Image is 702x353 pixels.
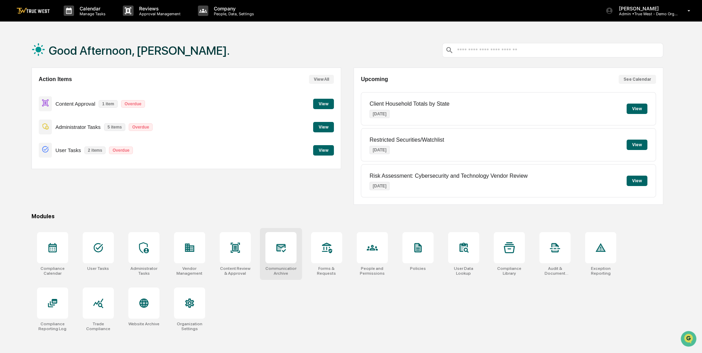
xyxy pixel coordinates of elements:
[84,147,106,154] p: 2 items
[370,101,449,107] p: Client Household Totals by State
[83,321,114,331] div: Trade Compliance
[39,76,72,82] h2: Action Items
[627,140,647,150] button: View
[627,176,647,186] button: View
[61,94,75,99] span: [DATE]
[4,133,46,145] a: 🔎Data Lookup
[208,11,257,16] p: People, Data, Settings
[57,94,60,99] span: •
[313,122,334,132] button: View
[370,182,390,190] p: [DATE]
[370,146,390,154] p: [DATE]
[55,124,101,130] p: Administrator Tasks
[539,266,571,276] div: Audit & Document Logs
[128,266,159,276] div: Administrator Tasks
[7,136,12,142] div: 🔎
[220,266,251,276] div: Content Review & Approval
[57,123,86,130] span: Attestations
[361,76,388,82] h2: Upcoming
[7,123,12,129] div: 🖐️
[370,110,390,118] p: [DATE]
[37,266,68,276] div: Compliance Calendar
[31,213,663,220] div: Modules
[134,11,184,16] p: Approval Management
[55,147,81,153] p: User Tasks
[31,53,113,60] div: Start new chat
[49,152,84,158] a: Powered byPylon
[208,6,257,11] p: Company
[129,123,153,131] p: Overdue
[7,53,19,65] img: 1746055101610-c473b297-6a78-478c-a979-82029cc54cd1
[494,266,525,276] div: Compliance Library
[613,6,677,11] p: [PERSON_NAME]
[74,6,109,11] p: Calendar
[313,100,334,107] a: View
[21,94,56,99] span: [PERSON_NAME]
[47,120,89,132] a: 🗄️Attestations
[37,321,68,331] div: Compliance Reporting Log
[7,77,46,82] div: Past conversations
[370,173,528,179] p: Risk Assessment: Cybersecurity and Technology Vendor Review
[134,6,184,11] p: Reviews
[265,266,297,276] div: Communications Archive
[69,153,84,158] span: Pylon
[128,321,159,326] div: Website Archive
[627,104,647,114] button: View
[448,266,479,276] div: User Data Lookup
[7,14,126,25] p: How can we help?
[107,75,126,83] button: See all
[313,147,334,153] a: View
[313,123,334,130] a: View
[121,100,145,108] p: Overdue
[14,136,44,143] span: Data Lookup
[15,53,27,65] img: 8933085812038_c878075ebb4cc5468115_72.jpg
[31,60,95,65] div: We're available if you need us!
[174,321,205,331] div: Organization Settings
[613,11,677,16] p: Admin • True West - Demo Organization
[410,266,426,271] div: Policies
[109,147,133,154] p: Overdue
[49,44,230,58] h1: Good Afternoon, [PERSON_NAME].
[118,55,126,63] button: Start new chat
[309,75,334,84] button: View All
[74,11,109,16] p: Manage Tasks
[55,101,95,107] p: Content Approval
[50,123,56,129] div: 🗄️
[17,8,50,14] img: logo
[313,99,334,109] button: View
[680,330,699,349] iframe: Open customer support
[87,266,109,271] div: User Tasks
[174,266,205,276] div: Vendor Management
[370,137,444,143] p: Restricted Securities/Watchlist
[311,266,342,276] div: Forms & Requests
[104,123,125,131] p: 5 items
[4,120,47,132] a: 🖐️Preclearance
[7,87,18,98] img: Sigrid Alegria
[99,100,118,108] p: 1 item
[357,266,388,276] div: People and Permissions
[585,266,616,276] div: Exception Reporting
[619,75,656,84] button: See Calendar
[313,145,334,156] button: View
[14,123,45,130] span: Preclearance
